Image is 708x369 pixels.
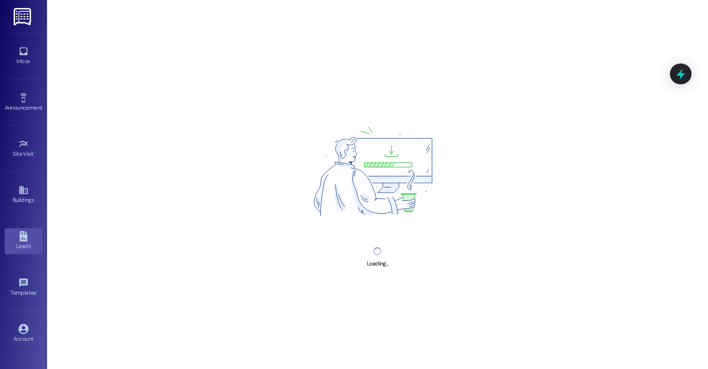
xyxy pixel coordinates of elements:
span: • [36,288,38,295]
img: ResiDesk Logo [14,8,33,25]
a: Site Visit • [5,136,42,161]
a: Leads [5,228,42,254]
a: Templates • [5,275,42,300]
span: • [42,103,43,110]
a: Account [5,321,42,346]
a: Buildings [5,182,42,208]
span: • [34,149,35,156]
div: Loading... [367,259,388,269]
a: Inbox [5,43,42,69]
